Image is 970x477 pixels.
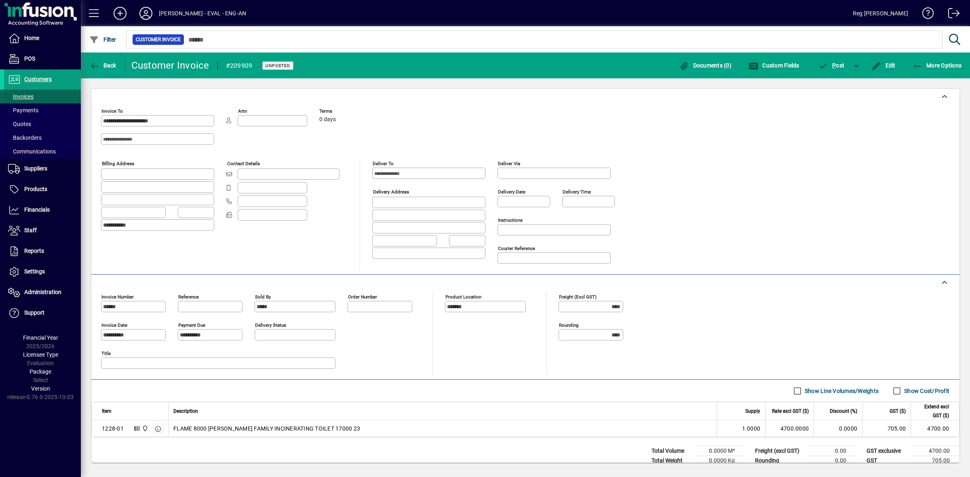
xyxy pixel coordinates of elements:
td: 0.00 [808,456,856,466]
td: 0.00 [808,446,856,456]
div: [PERSON_NAME] - EVAL - ENG-AN [159,7,246,20]
a: Suppliers [4,159,81,179]
td: GST [862,456,911,466]
button: More Options [911,58,964,73]
mat-label: Deliver via [498,161,520,166]
span: Supply [745,407,760,416]
mat-label: Payment due [178,322,205,328]
span: Administration [24,289,61,295]
span: Staff [24,227,37,233]
mat-label: Delivery date [498,189,525,195]
a: Administration [4,282,81,303]
a: Support [4,303,81,323]
mat-label: Attn [238,108,247,114]
span: Terms [319,109,368,114]
label: Show Line Volumes/Weights [803,387,879,395]
mat-label: Title [101,351,111,356]
div: Reg [PERSON_NAME] [853,7,908,20]
span: Central [140,424,149,433]
a: Reports [4,241,81,261]
button: Documents (0) [677,58,734,73]
a: Logout [942,2,960,28]
span: Support [24,309,44,316]
span: Item [102,407,112,416]
span: Quotes [8,121,31,127]
a: Financials [4,200,81,220]
a: Knowledge Base [916,2,934,28]
mat-label: Order number [348,294,377,300]
td: 705.00 [911,456,959,466]
span: Invoices [8,93,34,100]
mat-label: Product location [445,294,481,300]
span: Communications [8,148,56,155]
span: Licensee Type [23,351,58,358]
button: Custom Fields [746,58,801,73]
a: Staff [4,221,81,241]
span: Settings [24,268,45,275]
span: Edit [871,62,896,69]
span: More Options [913,62,962,69]
div: Customer Invoice [131,59,209,72]
a: Backorders [4,131,81,145]
mat-label: Sold by [255,294,271,300]
button: Filter [87,32,118,47]
span: Description [173,407,198,416]
a: Quotes [4,117,81,131]
div: 4700.0000 [770,424,809,433]
span: Customers [24,76,52,82]
label: Show Cost/Profit [903,387,949,395]
td: 705.00 [862,420,911,437]
td: Total Volume [647,446,696,456]
span: Backorders [8,134,42,141]
span: Suppliers [24,165,47,172]
button: Post [814,58,849,73]
span: Documents (0) [679,62,732,69]
span: 0 days [319,116,336,123]
mat-label: Invoice date [101,322,127,328]
button: Back [87,58,118,73]
button: Add [107,6,133,21]
span: Filter [89,36,116,43]
mat-label: Invoice To [101,108,123,114]
span: POS [24,55,35,62]
td: 4700.00 [911,446,959,456]
a: Invoices [4,90,81,103]
span: Back [89,62,116,69]
span: Payments [8,107,38,113]
span: ost [818,62,845,69]
span: Products [24,186,47,192]
div: 1228-01 [102,424,124,433]
mat-label: Rounding [559,322,578,328]
mat-label: Freight (excl GST) [559,294,597,300]
span: Package [30,368,51,375]
app-page-header-button: Back [81,58,125,73]
mat-label: Deliver To [373,161,394,166]
span: Reports [24,248,44,254]
td: 0.0000 [814,420,862,437]
mat-label: Instructions [498,217,523,223]
span: P [832,62,836,69]
td: Total Weight [647,456,696,466]
span: Rate excl GST ($) [772,407,809,416]
a: Home [4,28,81,48]
mat-label: Courier Reference [498,246,535,251]
mat-label: Reference [178,294,199,300]
span: Custom Fields [749,62,799,69]
span: 1.0000 [742,424,761,433]
span: Unposted [266,63,290,68]
mat-label: Delivery status [255,322,286,328]
a: POS [4,49,81,69]
span: Discount (%) [830,407,857,416]
mat-label: Invoice number [101,294,134,300]
td: 0.0000 Kg [696,456,744,466]
a: Products [4,179,81,200]
span: Customer Invoice [136,36,181,44]
a: Settings [4,262,81,282]
span: Home [24,35,39,41]
span: Extend excl GST ($) [916,402,949,420]
mat-label: Delivery time [563,189,591,195]
td: Rounding [751,456,808,466]
td: 0.0000 M³ [696,446,744,456]
div: #209909 [226,59,253,72]
a: Communications [4,145,81,158]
